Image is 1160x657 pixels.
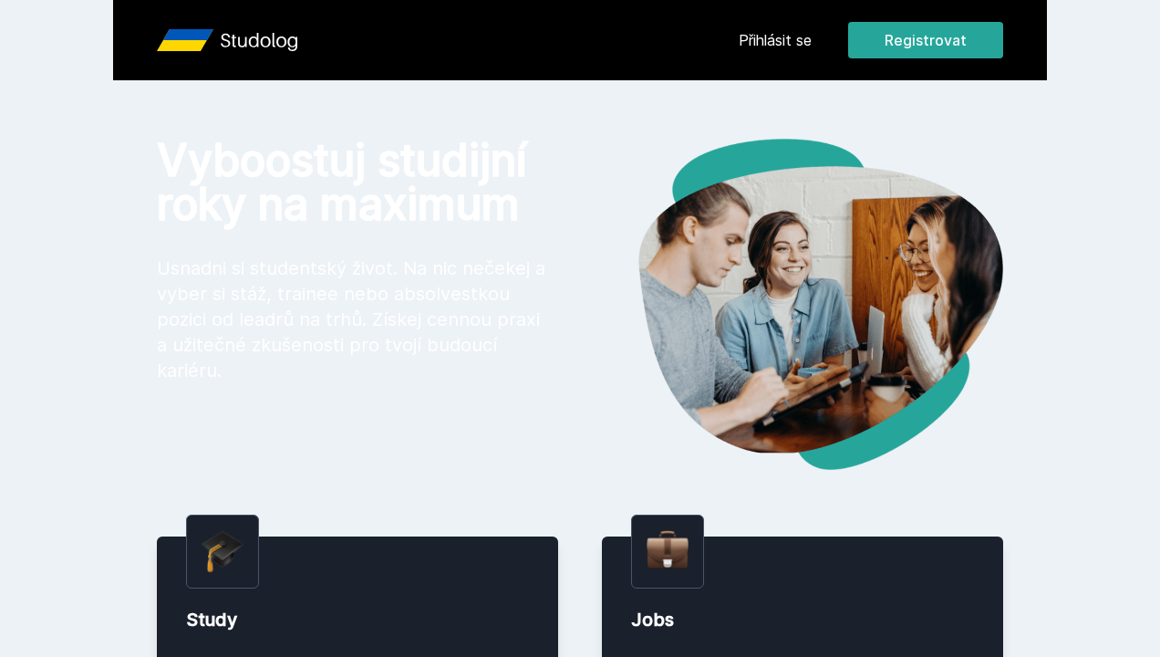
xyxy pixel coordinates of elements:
[157,255,551,383] p: Usnadni si studentský život. Na nic nečekej a vyber si stáž, trainee nebo absolvestkou pozici od ...
[186,607,529,632] div: Study
[631,607,974,632] div: Jobs
[580,139,1003,470] img: hero.png
[739,29,812,51] a: Přihlásit se
[848,22,1003,58] button: Registrovat
[157,139,551,226] h1: Vyboostuj studijní roky na maximum
[647,527,689,573] img: briefcase.png
[202,530,243,573] img: graduation-cap.png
